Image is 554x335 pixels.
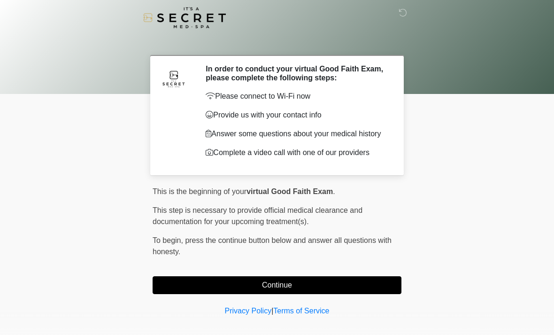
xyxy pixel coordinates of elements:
p: Answer some questions about your medical history [206,128,387,140]
img: It's A Secret Med Spa Logo [143,7,226,28]
span: This is the beginning of your [153,187,246,195]
span: This step is necessary to provide official medical clearance and documentation for your upcoming ... [153,206,362,226]
h2: In order to conduct your virtual Good Faith Exam, please complete the following steps: [206,64,387,82]
button: Continue [153,276,401,294]
span: press the continue button below and answer all questions with honesty. [153,236,392,256]
a: Terms of Service [273,307,329,315]
p: Complete a video call with one of our providers [206,147,387,158]
h1: ‎ ‎ [146,34,408,51]
a: | [271,307,273,315]
strong: virtual Good Faith Exam [246,187,333,195]
p: Provide us with your contact info [206,109,387,121]
img: Agent Avatar [160,64,188,93]
span: To begin, [153,236,185,244]
a: Privacy Policy [225,307,272,315]
p: Please connect to Wi-Fi now [206,91,387,102]
span: . [333,187,335,195]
